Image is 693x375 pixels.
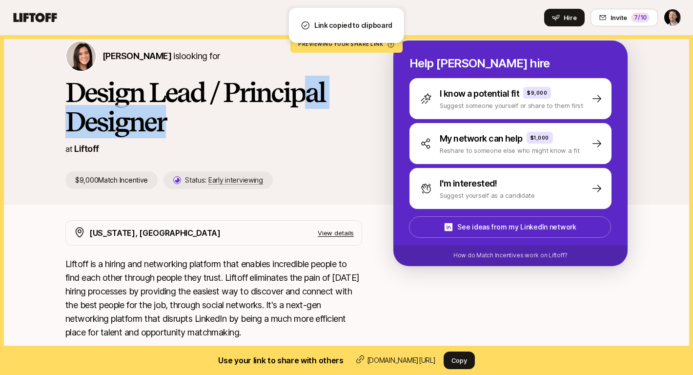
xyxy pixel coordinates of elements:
span: [PERSON_NAME] [102,51,171,61]
button: Hire [544,9,585,26]
p: I'm interested! [440,177,497,190]
p: Liftoff is a hiring and networking platform that enables incredible people to find each other thr... [65,257,362,339]
p: My network can help [440,132,523,146]
p: How do Match Incentives work on Liftoff? [453,251,568,260]
p: at [65,143,72,155]
div: 7 /10 [631,13,650,22]
p: [US_STATE], [GEOGRAPHIC_DATA] [89,227,221,239]
p: $9,000 Match Incentive [65,171,158,189]
span: Early interviewing [208,176,263,185]
button: See ideas from my LinkedIn network [409,216,611,238]
p: Suggest yourself as a candidate [440,190,535,200]
p: Status: [185,174,263,186]
h2: Use your link to share with others [218,354,343,367]
p: See ideas from my LinkedIn network [457,221,576,233]
p: $9,000 [527,89,547,97]
img: Eleanor Morgan [66,42,96,71]
p: I know a potential fit [440,87,519,101]
p: Suggest someone yourself or share to them first [440,101,583,110]
button: Invite7/10 [591,9,658,26]
p: is looking for [102,49,220,63]
p: Help [PERSON_NAME] hire [409,57,611,70]
img: Josh Silverman [664,9,681,26]
p: [DOMAIN_NAME][URL] [367,354,436,366]
a: Liftoff [74,144,99,154]
button: Copy [444,352,475,369]
button: Josh Silverman [664,9,681,26]
p: Reshare to someone else who might know a fit [440,146,580,155]
p: $1,000 [530,134,549,142]
p: Link copied to clipboard [314,20,392,31]
span: Invite [611,13,627,22]
p: Previewing your share link [298,41,395,47]
p: View details [318,228,354,238]
span: Hire [564,13,577,22]
h1: Design Lead / Principal Designer [65,78,362,136]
